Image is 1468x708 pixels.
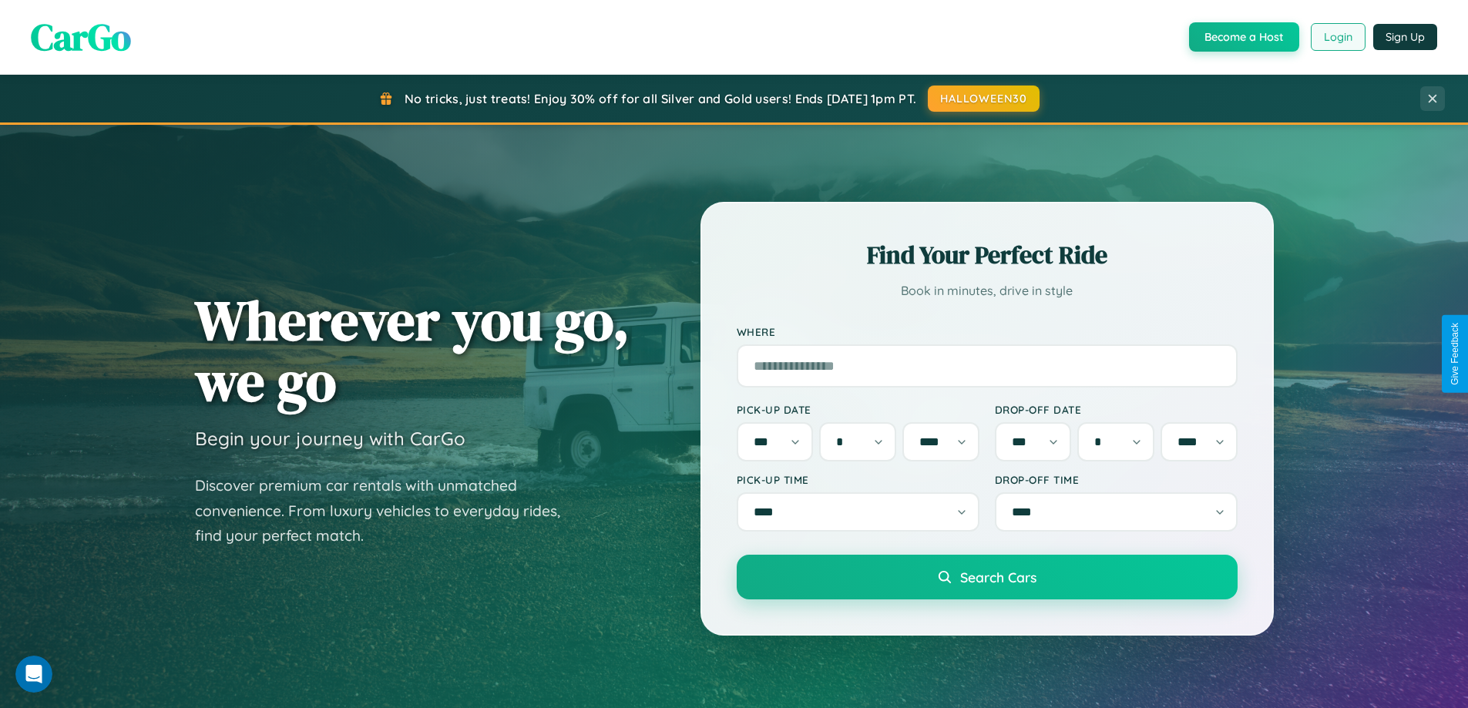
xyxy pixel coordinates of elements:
[1373,24,1437,50] button: Sign Up
[737,238,1238,272] h2: Find Your Perfect Ride
[737,325,1238,338] label: Where
[737,473,979,486] label: Pick-up Time
[960,569,1036,586] span: Search Cars
[195,473,580,549] p: Discover premium car rentals with unmatched convenience. From luxury vehicles to everyday rides, ...
[737,555,1238,599] button: Search Cars
[928,86,1040,112] button: HALLOWEEN30
[405,91,916,106] span: No tricks, just treats! Enjoy 30% off for all Silver and Gold users! Ends [DATE] 1pm PT.
[31,12,131,62] span: CarGo
[15,656,52,693] iframe: Intercom live chat
[1189,22,1299,52] button: Become a Host
[195,290,630,411] h1: Wherever you go, we go
[737,280,1238,302] p: Book in minutes, drive in style
[1450,323,1460,385] div: Give Feedback
[1311,23,1366,51] button: Login
[737,403,979,416] label: Pick-up Date
[995,403,1238,416] label: Drop-off Date
[995,473,1238,486] label: Drop-off Time
[195,427,465,450] h3: Begin your journey with CarGo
